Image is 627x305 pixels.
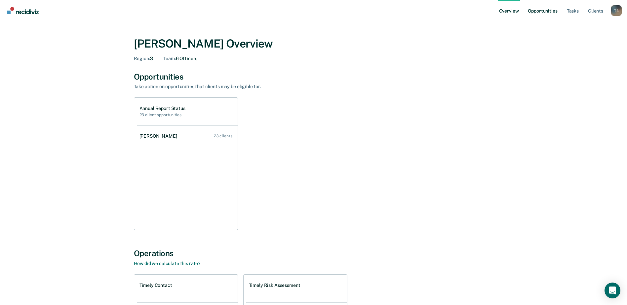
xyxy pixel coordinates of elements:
a: [PERSON_NAME] 23 clients [137,127,238,146]
h1: Timely Risk Assessment [249,283,300,288]
div: [PERSON_NAME] [139,133,180,139]
img: Recidiviz [7,7,39,14]
div: 3 [134,56,153,61]
div: Operations [134,249,493,258]
a: How did we calculate this rate? [134,261,201,266]
h1: Timely Contact [139,283,172,288]
div: 6 Officers [163,56,197,61]
div: Take action on opportunities that clients may be eligible for. [134,84,365,89]
span: Region : [134,56,150,61]
h2: 23 client opportunities [139,113,185,117]
div: T B [611,5,622,16]
div: Opportunities [134,72,493,82]
div: 23 clients [214,134,232,138]
span: Team : [163,56,176,61]
h1: Annual Report Status [139,106,185,111]
div: Open Intercom Messenger [605,283,620,298]
div: [PERSON_NAME] Overview [134,37,493,51]
button: Profile dropdown button [611,5,622,16]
